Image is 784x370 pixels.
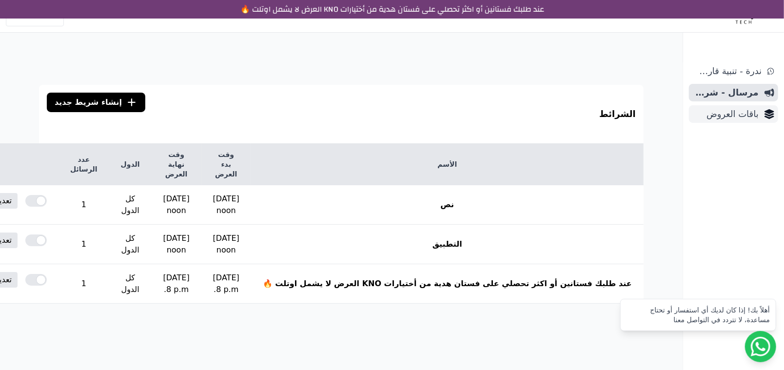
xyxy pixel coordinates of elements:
[693,86,759,99] span: مرسال - شريط دعاية
[693,64,762,78] span: ندرة - تنبية قارب علي النفاذ
[240,2,544,17] bdi: عند طلبك فستانين أو اكثر تحصلي على فستان هدية من أختيارات KNO العرض لا يشمل اوتلت 🔥
[59,225,109,264] td: 1
[627,305,770,325] div: أهلاً بك! إذا كان لديك أي استفسار أو تحتاج مساعدة، لا تتردد في التواصل معنا
[251,144,644,185] th: الأسم
[109,185,152,225] td: كل الدول
[47,93,145,112] a: إنشاء شريط جديد
[251,264,644,304] th: عند طلبك فستانين أو اكثر تحصلي على فستان هدية من أختيارات KNO العرض لا يشمل اوتلت 🔥
[201,225,251,264] td: [DATE] noon
[240,3,544,15] a: عند طلبك فستانين أو اكثر تحصلي على فستان هدية من أختيارات KNO العرض لا يشمل اوتلت 🔥
[55,97,122,108] span: إنشاء شريط جديد
[251,185,644,225] th: نص
[152,144,201,185] th: وقت نهاية العرض
[693,107,759,121] span: باقات العروض
[251,225,644,264] th: التطبيق
[59,144,109,185] th: عدد الرسائل
[152,185,201,225] td: [DATE] noon
[599,107,636,121] h3: الشرائط
[152,264,201,304] td: [DATE] 8 p.m.
[109,225,152,264] td: كل الدول
[47,124,145,136] span: إنشاء شريط جديد
[109,144,152,185] th: الدول
[109,264,152,304] td: كل الدول
[201,264,251,304] td: [DATE] 8 p.m.
[59,185,109,225] td: 1
[59,264,109,304] td: 1
[152,225,201,264] td: [DATE] noon
[201,144,251,185] th: وقت بدء العرض
[201,185,251,225] td: [DATE] noon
